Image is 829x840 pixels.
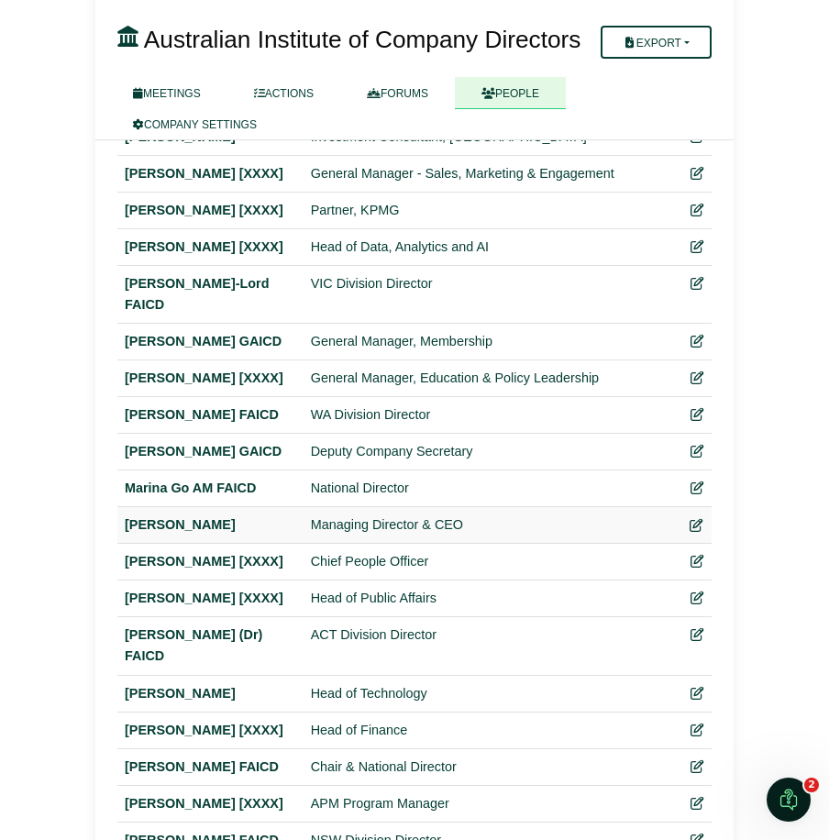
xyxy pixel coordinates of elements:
[690,200,704,221] div: Edit
[690,404,704,426] div: Edit
[311,757,618,778] div: Chair & National Director
[690,331,704,352] div: Edit
[125,273,296,315] div: [PERSON_NAME]-Lord FAICD
[311,200,618,221] div: Partner, KPMG
[311,793,618,814] div: APM Program Manager
[340,77,455,109] a: FORUMS
[125,757,296,778] div: [PERSON_NAME] FAICD
[311,624,618,646] div: ACT Division Director
[601,26,712,59] button: Export
[690,588,704,609] div: Edit
[767,778,811,822] iframe: Intercom live chat
[690,514,704,536] div: Edit
[690,273,704,294] div: Edit
[690,793,704,814] div: Edit
[125,720,296,741] div: [PERSON_NAME] [XXXX]
[311,441,618,462] div: Deputy Company Secretary
[311,273,618,294] div: VIC Division Director
[311,237,618,258] div: Head of Data, Analytics and AI
[125,200,296,221] div: [PERSON_NAME] [XXXX]
[690,624,704,646] div: Edit
[311,683,618,704] div: Head of Technology
[690,237,704,258] div: Edit
[311,478,618,499] div: National Director
[125,368,296,389] div: [PERSON_NAME] [XXXX]
[311,368,618,389] div: General Manager, Education & Policy Leadership
[125,331,296,352] div: [PERSON_NAME] GAICD
[125,624,296,667] div: [PERSON_NAME] (Dr) FAICD
[311,551,618,572] div: Chief People Officer
[690,720,704,741] div: Edit
[144,26,581,53] span: Australian Institute of Company Directors
[690,551,704,572] div: Edit
[125,551,296,572] div: [PERSON_NAME] [XXXX]
[125,478,296,499] div: Marina Go AM FAICD
[690,757,704,778] div: Edit
[311,331,618,352] div: General Manager, Membership
[125,514,296,536] div: [PERSON_NAME]
[311,588,618,609] div: Head of Public Affairs
[690,441,704,462] div: Edit
[690,368,704,389] div: Edit
[227,77,340,109] a: ACTIONS
[804,778,819,792] span: 2
[125,163,296,184] div: [PERSON_NAME] [XXXX]
[125,237,296,258] div: [PERSON_NAME] [XXXX]
[455,77,566,109] a: PEOPLE
[311,514,618,536] div: Managing Director & CEO
[690,683,704,704] div: Edit
[311,404,618,426] div: WA Division Director
[125,441,296,462] div: [PERSON_NAME] GAICD
[125,683,296,704] div: [PERSON_NAME]
[106,77,227,109] a: MEETINGS
[125,793,296,814] div: [PERSON_NAME] [XXXX]
[125,588,296,609] div: [PERSON_NAME] [XXXX]
[311,163,618,184] div: General Manager - Sales, Marketing & Engagement
[311,720,618,741] div: Head of Finance
[690,163,704,184] div: Edit
[690,478,704,499] div: Edit
[106,108,283,140] a: COMPANY SETTINGS
[125,404,296,426] div: [PERSON_NAME] FAICD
